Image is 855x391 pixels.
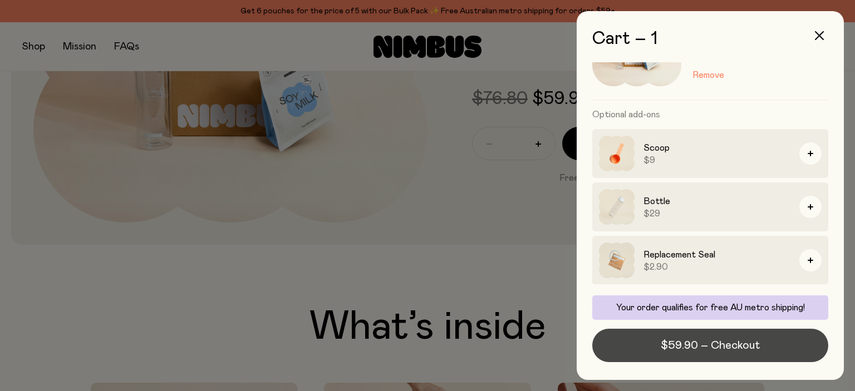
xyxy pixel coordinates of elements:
[599,302,822,313] p: Your order qualifies for free AU metro shipping!
[643,261,790,273] span: $2.90
[643,155,790,166] span: $9
[643,208,790,219] span: $29
[592,329,828,362] button: $59.90 – Checkout
[592,100,828,129] h3: Optional add-ons
[692,68,724,82] button: Remove
[592,29,828,49] h2: Cart – 1
[661,338,760,353] span: $59.90 – Checkout
[643,141,790,155] h3: Scoop
[643,195,790,208] h3: Bottle
[643,248,790,261] h3: Replacement Seal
